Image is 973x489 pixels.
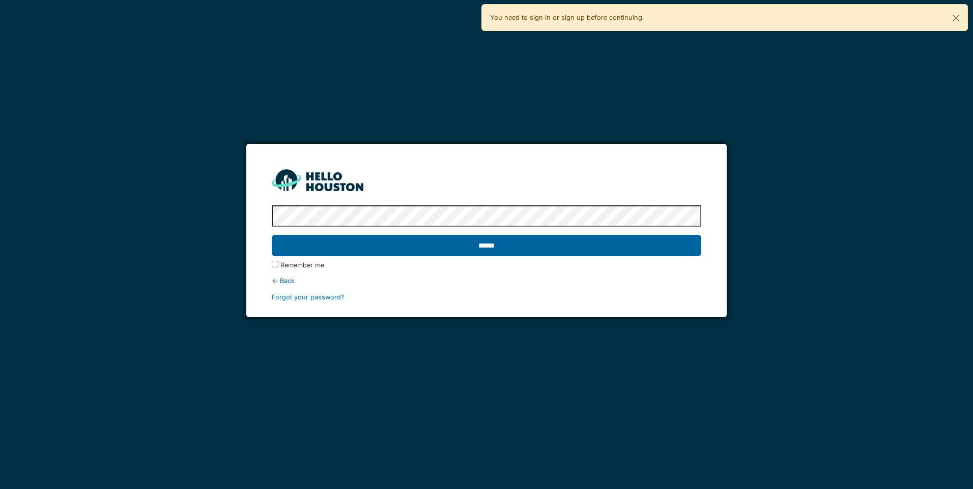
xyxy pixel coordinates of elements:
a: Forgot your password? [272,293,345,301]
div: ← Back [272,276,701,286]
img: HH_line-BYnF2_Hg.png [272,169,363,191]
div: You need to sign in or sign up before continuing. [481,4,968,31]
label: Remember me [280,260,324,270]
button: Close [945,5,967,32]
